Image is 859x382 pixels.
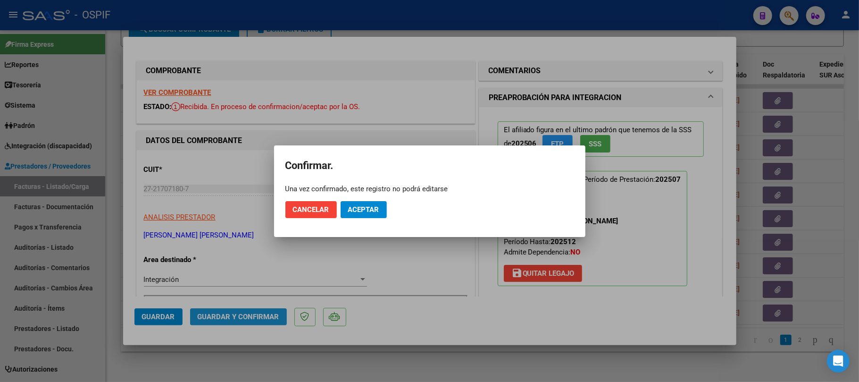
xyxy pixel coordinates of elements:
button: Cancelar [285,201,337,218]
button: Aceptar [341,201,387,218]
span: Aceptar [348,205,379,214]
div: Open Intercom Messenger [827,350,850,373]
span: Cancelar [293,205,329,214]
h2: Confirmar. [285,157,574,175]
div: Una vez confirmado, este registro no podrá editarse [285,184,574,194]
